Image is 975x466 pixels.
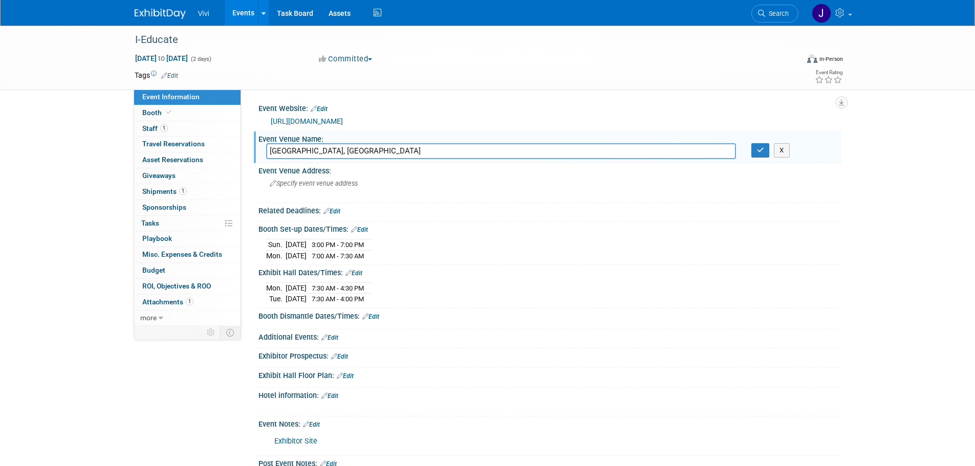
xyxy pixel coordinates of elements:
[266,250,286,261] td: Mon.
[315,54,376,64] button: Committed
[142,282,211,290] span: ROI, Objectives & ROO
[134,295,241,310] a: Attachments1
[271,117,343,125] a: [URL][DOMAIN_NAME]
[266,239,286,250] td: Sun.
[312,252,364,260] span: 7:00 AM - 7:30 AM
[258,163,841,176] div: Event Venue Address:
[812,4,831,23] img: Jason Wood
[134,105,241,121] a: Booth
[142,140,205,148] span: Travel Reservations
[765,10,789,17] span: Search
[258,131,841,144] div: Event Venue Name:
[134,279,241,294] a: ROI, Objectives & ROO
[815,70,842,75] div: Event Rating
[142,187,187,195] span: Shipments
[751,5,798,23] a: Search
[270,180,358,187] span: Specify event venue address
[134,231,241,247] a: Playbook
[258,101,841,114] div: Event Website:
[274,437,317,446] a: Exhibitor Site
[142,266,165,274] span: Budget
[321,392,338,400] a: Edit
[351,226,368,233] a: Edit
[258,368,841,381] div: Exhibit Hall Floor Plan:
[202,326,220,339] td: Personalize Event Tab Strip
[266,294,286,304] td: Tue.
[134,184,241,199] a: Shipments1
[311,105,328,113] a: Edit
[331,353,348,360] a: Edit
[258,265,841,278] div: Exhibit Hall Dates/Times:
[323,208,340,215] a: Edit
[134,216,241,231] a: Tasks
[132,31,783,49] div: I-Educate
[134,263,241,278] a: Budget
[286,239,307,250] td: [DATE]
[160,124,168,132] span: 1
[312,284,364,292] span: 7:30 AM - 4:30 PM
[807,55,817,63] img: Format-Inperson.png
[186,298,193,305] span: 1
[220,326,241,339] td: Toggle Event Tabs
[362,313,379,320] a: Edit
[134,121,241,137] a: Staff1
[142,156,203,164] span: Asset Reservations
[303,421,320,428] a: Edit
[258,221,841,235] div: Booth Set-up Dates/Times:
[142,203,186,211] span: Sponsorships
[135,54,188,63] span: [DATE] [DATE]
[142,124,168,132] span: Staff
[141,219,159,227] span: Tasks
[142,108,174,117] span: Booth
[258,388,841,401] div: Hotel information:
[142,234,172,242] span: Playbook
[157,54,166,62] span: to
[345,270,362,277] a: Edit
[134,247,241,262] a: Misc. Expenses & Credits
[321,334,338,341] a: Edit
[142,93,200,101] span: Event Information
[258,416,841,430] div: Event Notes:
[161,72,178,79] a: Edit
[134,168,241,184] a: Giveaways
[774,143,790,158] button: X
[179,187,187,195] span: 1
[286,282,307,294] td: [DATE]
[134,200,241,215] a: Sponsorships
[142,298,193,306] span: Attachments
[166,109,171,115] i: Booth reservation complete
[337,372,354,380] a: Edit
[286,250,307,261] td: [DATE]
[135,70,178,80] td: Tags
[819,55,843,63] div: In-Person
[134,310,241,326] a: more
[312,241,364,249] span: 3:00 PM - 7:00 PM
[738,53,843,69] div: Event Format
[286,294,307,304] td: [DATE]
[140,314,157,322] span: more
[198,9,209,17] span: Vivi
[142,171,176,180] span: Giveaways
[134,90,241,105] a: Event Information
[190,56,211,62] span: (2 days)
[135,9,186,19] img: ExhibitDay
[134,152,241,168] a: Asset Reservations
[258,308,841,322] div: Booth Dismantle Dates/Times:
[258,203,841,216] div: Related Deadlines:
[142,250,222,258] span: Misc. Expenses & Credits
[134,137,241,152] a: Travel Reservations
[258,329,841,343] div: Additional Events:
[312,295,364,303] span: 7:30 AM - 4:00 PM
[258,348,841,362] div: Exhibitor Prospectus:
[266,282,286,294] td: Mon.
